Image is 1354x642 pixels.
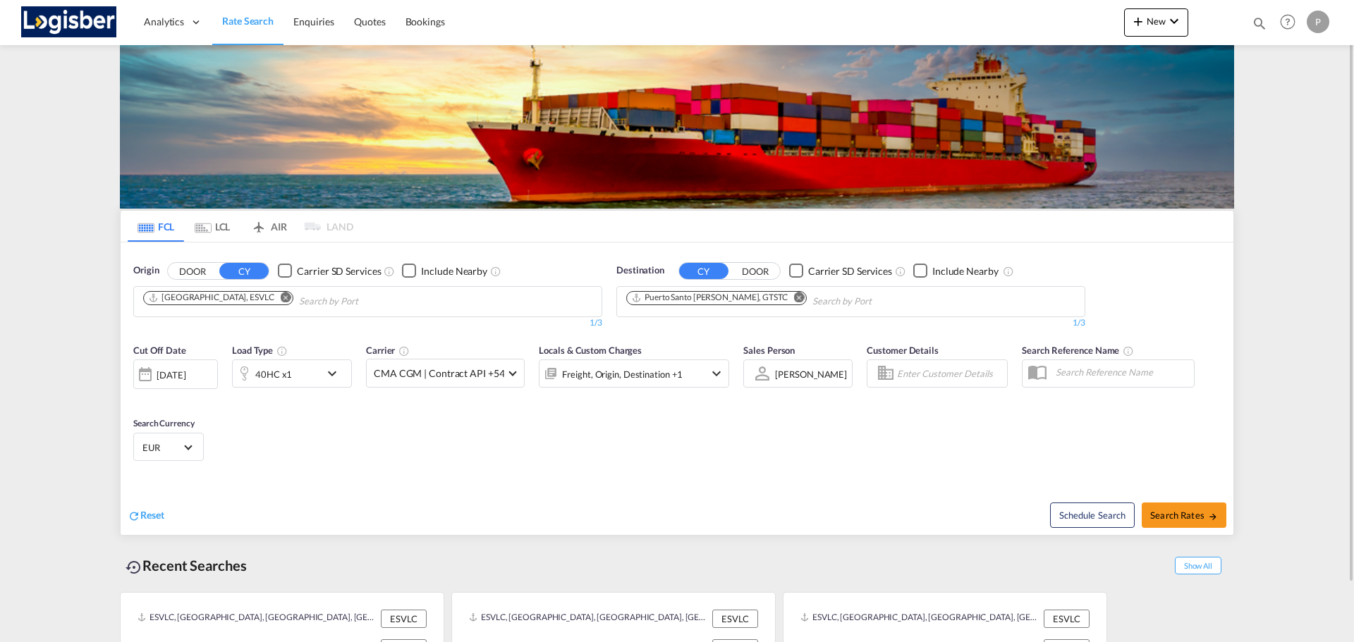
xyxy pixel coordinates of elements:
md-checkbox: Checkbox No Ink [278,264,381,278]
button: Note: By default Schedule search will only considerorigin ports, destination ports and cut off da... [1050,502,1135,528]
div: ESVLC, Valencia, Spain, Southern Europe, Europe [469,610,709,628]
div: Help [1276,10,1307,35]
div: Include Nearby [932,264,999,278]
md-icon: icon-information-outline [276,345,288,357]
button: Search Ratesicon-arrow-right [1142,502,1226,528]
span: New [1130,16,1183,27]
div: icon-magnify [1252,16,1267,37]
md-icon: icon-chevron-down [1166,13,1183,30]
div: Press delete to remove this chip. [148,292,277,304]
md-checkbox: Checkbox No Ink [913,264,999,278]
div: Recent Searches [120,550,252,581]
span: Carrier [366,345,410,356]
span: Help [1276,10,1300,34]
div: Include Nearby [421,264,487,278]
span: Locals & Custom Charges [539,345,642,356]
button: Remove [272,292,293,306]
span: Origin [133,264,159,278]
span: Show All [1175,557,1221,574]
md-icon: Unchecked: Search for CY (Container Yard) services for all selected carriers.Checked : Search for... [384,266,395,277]
div: Valencia, ESVLC [148,292,274,304]
md-icon: icon-refresh [128,510,140,522]
md-icon: icon-magnify [1252,16,1267,31]
span: Quotes [354,16,385,27]
img: d7a75e507efd11eebffa5922d020a472.png [21,6,116,38]
button: DOOR [168,263,217,279]
input: Chips input. [299,290,433,313]
button: Remove [785,292,806,306]
input: Chips input. [812,290,946,313]
input: Search Reference Name [1049,362,1194,383]
span: Destination [616,264,664,278]
span: Reset [140,509,164,521]
button: CY [219,263,269,279]
md-icon: Unchecked: Search for CY (Container Yard) services for all selected carriers.Checked : Search for... [895,266,906,277]
span: Customer Details [867,345,938,356]
md-icon: icon-airplane [250,218,267,229]
md-select: Select Currency: € EUREuro [141,437,196,457]
md-icon: icon-chevron-down [324,365,348,382]
div: ESVLC [381,610,427,628]
div: [DATE] [133,359,218,389]
md-datepicker: Select [133,388,144,407]
div: Carrier SD Services [297,264,381,278]
md-icon: icon-arrow-right [1208,512,1218,521]
div: ESVLC [712,610,758,628]
span: Enquiries [293,16,334,27]
md-tab-item: AIR [240,211,297,242]
md-icon: Your search will be saved by the below given name [1123,345,1134,357]
div: [DATE] [157,369,185,381]
div: 1/3 [616,317,1085,329]
span: Search Rates [1150,510,1218,521]
span: Analytics [144,15,184,29]
div: ESVLC [1044,610,1090,628]
span: Rate Search [222,15,274,27]
div: Freight Origin Destination Factory Stuffing [562,364,683,384]
span: Search Currency [133,418,195,428]
div: 40HC x1icon-chevron-down [232,359,352,388]
md-select: Sales Person: Patricia Patricia Bosch [774,364,848,384]
div: Press delete to remove this chip. [631,292,791,304]
md-checkbox: Checkbox No Ink [789,264,892,278]
button: icon-plus 400-fgNewicon-chevron-down [1124,8,1188,37]
span: Sales Person [743,345,795,356]
md-icon: The selected Trucker/Carrierwill be displayed in the rate results If the rates are from another f... [398,345,410,357]
md-icon: icon-plus 400-fg [1130,13,1147,30]
span: CMA CGM | Contract API +54 [374,366,504,381]
div: P [1307,11,1329,33]
div: 1/3 [133,317,602,329]
div: Carrier SD Services [808,264,892,278]
div: ESVLC, Valencia, Spain, Southern Europe, Europe [138,610,377,628]
md-chips-wrap: Chips container. Use arrow keys to select chips. [141,287,439,313]
md-icon: icon-backup-restore [126,559,142,576]
div: ESVLC, Valencia, Spain, Southern Europe, Europe [800,610,1040,628]
md-icon: Unchecked: Ignores neighbouring ports when fetching rates.Checked : Includes neighbouring ports w... [490,266,501,277]
md-icon: icon-chevron-down [708,365,725,382]
span: Cut Off Date [133,345,186,356]
div: Freight Origin Destination Factory Stuffingicon-chevron-down [539,359,729,388]
input: Enter Customer Details [897,363,1003,384]
span: EUR [142,441,182,454]
md-tab-item: LCL [184,211,240,242]
button: CY [679,263,728,279]
md-icon: Unchecked: Ignores neighbouring ports when fetching rates.Checked : Includes neighbouring ports w... [1003,266,1014,277]
md-chips-wrap: Chips container. Use arrow keys to select chips. [624,287,952,313]
div: icon-refreshReset [128,508,164,524]
img: LCL+%26+FCL+BACKGROUND.png [120,45,1234,209]
md-checkbox: Checkbox No Ink [402,264,487,278]
md-pagination-wrapper: Use the left and right arrow keys to navigate between tabs [128,211,353,242]
div: Puerto Santo Tomas de Castilla, GTSTC [631,292,788,304]
span: Load Type [232,345,288,356]
div: [PERSON_NAME] [775,369,847,380]
md-tab-item: FCL [128,211,184,242]
span: Bookings [405,16,445,27]
span: Search Reference Name [1022,345,1134,356]
div: OriginDOOR CY Checkbox No InkUnchecked: Search for CY (Container Yard) services for all selected ... [121,242,1233,535]
button: DOOR [731,263,780,279]
div: 40HC x1 [255,364,292,384]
